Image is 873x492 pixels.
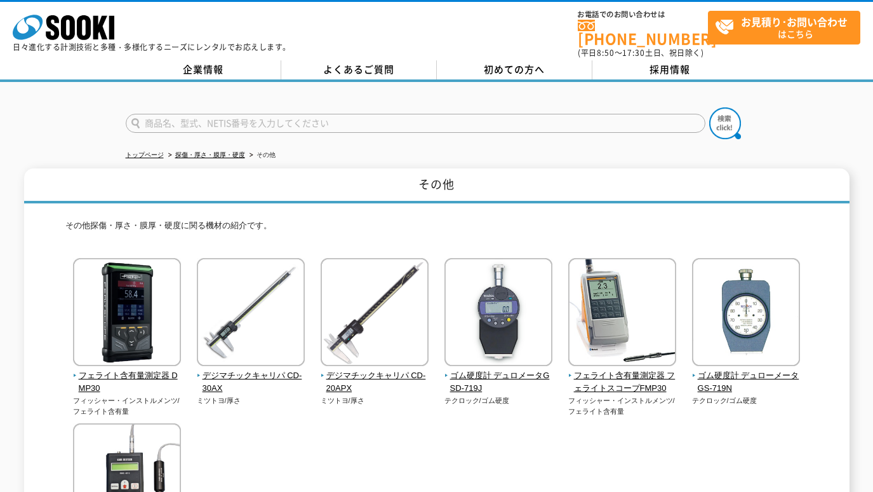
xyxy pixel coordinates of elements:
[597,47,615,58] span: 8:50
[197,258,305,369] img: デジマチックキャリパ CD-30AX
[592,60,748,79] a: 採用情報
[175,151,245,158] a: 探傷・厚さ・膜厚・硬度
[715,11,860,43] span: はこちら
[568,369,677,396] span: フェライト含有量測定器 フェライトスコープFMP30
[321,357,429,395] a: デジマチックキャリパ CD-20APX
[197,357,305,395] a: デジマチックキャリパ CD-30AX
[692,369,801,396] span: ゴム硬度計 デュローメータGS-719N
[708,11,860,44] a: お見積り･お問い合わせはこちら
[321,258,429,369] img: デジマチックキャリパ CD-20APX
[281,60,437,79] a: よくあるご質問
[321,369,429,396] span: デジマチックキャリパ CD-20APX
[692,258,800,369] img: ゴム硬度計 デュローメータGS-719N
[73,258,181,369] img: フェライト含有量測定器 DMP30
[65,219,808,239] p: その他探傷・厚さ・膜厚・硬度に関る機材の紹介です。
[73,357,182,395] a: フェライト含有量測定器 DMP30
[126,151,164,158] a: トップページ
[578,47,703,58] span: (平日 ～ 土日、祝日除く)
[437,60,592,79] a: 初めての方へ
[321,395,429,406] p: ミツトヨ/厚さ
[741,14,848,29] strong: お見積り･お問い合わせ
[13,43,291,51] p: 日々進化する計測技術と多種・多様化するニーズにレンタルでお応えします。
[622,47,645,58] span: 17:30
[73,395,182,416] p: フィッシャー・インストルメンツ/フェライト含有量
[578,20,708,46] a: [PHONE_NUMBER]
[444,369,553,396] span: ゴム硬度計 デュロメータGSD-719J
[126,114,705,133] input: 商品名、型式、NETIS番号を入力してください
[444,258,552,369] img: ゴム硬度計 デュロメータGSD-719J
[578,11,708,18] span: お電話でのお問い合わせは
[126,60,281,79] a: 企業情報
[73,369,182,396] span: フェライト含有量測定器 DMP30
[692,395,801,406] p: テクロック/ゴム硬度
[444,395,553,406] p: テクロック/ゴム硬度
[692,357,801,395] a: ゴム硬度計 デュローメータGS-719N
[568,395,677,416] p: フィッシャー・インストルメンツ/フェライト含有量
[197,369,305,396] span: デジマチックキャリパ CD-30AX
[197,395,305,406] p: ミツトヨ/厚さ
[568,258,676,369] img: フェライト含有量測定器 フェライトスコープFMP30
[484,62,545,76] span: 初めての方へ
[444,357,553,395] a: ゴム硬度計 デュロメータGSD-719J
[247,149,276,162] li: その他
[709,107,741,139] img: btn_search.png
[568,357,677,395] a: フェライト含有量測定器 フェライトスコープFMP30
[24,168,850,203] h1: その他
